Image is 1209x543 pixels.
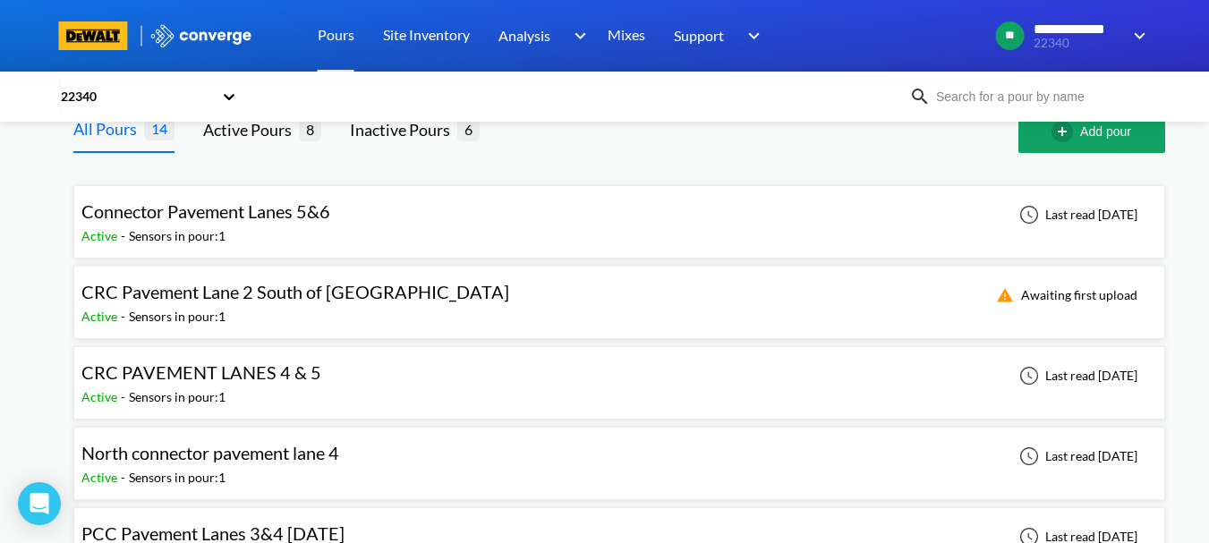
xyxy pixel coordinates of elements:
[149,24,253,47] img: logo_ewhite.svg
[73,206,1165,221] a: Connector Pavement Lanes 5&6Active-Sensors in pour:1Last read [DATE]
[73,116,144,141] div: All Pours
[81,200,330,222] span: Connector Pavement Lanes 5&6
[350,117,457,142] div: Inactive Pours
[121,309,129,324] span: -
[931,87,1147,106] input: Search for a pour by name
[674,24,724,47] span: Support
[18,482,61,525] div: Open Intercom Messenger
[81,309,121,324] span: Active
[129,387,226,407] div: Sensors in pour: 1
[1051,121,1080,142] img: add-circle-outline.svg
[81,228,121,243] span: Active
[909,86,931,107] img: icon-search.svg
[121,389,129,404] span: -
[1009,365,1143,386] div: Last read [DATE]
[81,470,121,485] span: Active
[985,284,1143,306] div: Awaiting first upload
[457,118,480,140] span: 6
[129,307,226,327] div: Sensors in pour: 1
[299,118,321,140] span: 8
[498,24,550,47] span: Analysis
[81,389,121,404] span: Active
[1034,37,1121,50] span: 22340
[59,87,213,106] div: 22340
[1009,445,1143,467] div: Last read [DATE]
[73,528,1165,543] a: PCC Pavement Lanes 3&4 [DATE]Active-Sensors in pour:1Last read [DATE]
[59,21,149,50] a: branding logo
[81,281,509,302] span: CRC Pavement Lane 2 South of [GEOGRAPHIC_DATA]
[59,21,128,50] img: branding logo
[1018,110,1165,153] button: Add pour
[1009,204,1143,225] div: Last read [DATE]
[121,470,129,485] span: -
[129,226,226,246] div: Sensors in pour: 1
[129,468,226,488] div: Sensors in pour: 1
[73,447,1165,462] a: North connector pavement lane 4Active-Sensors in pour:1Last read [DATE]
[144,117,175,140] span: 14
[121,228,129,243] span: -
[1122,25,1151,47] img: downArrow.svg
[73,367,1165,382] a: CRC PAVEMENT LANES 4 & 5Active-Sensors in pour:1Last read [DATE]
[736,25,765,47] img: downArrow.svg
[203,117,299,142] div: Active Pours
[81,361,321,383] span: CRC PAVEMENT LANES 4 & 5
[73,286,1165,301] a: CRC Pavement Lane 2 South of [GEOGRAPHIC_DATA]Active-Sensors in pour:1Awaiting first upload
[563,25,592,47] img: downArrow.svg
[81,442,339,463] span: North connector pavement lane 4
